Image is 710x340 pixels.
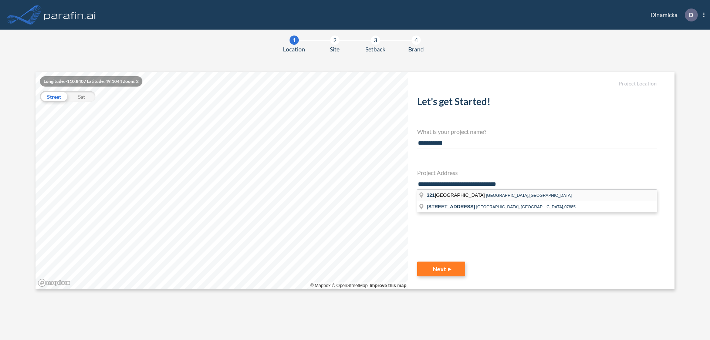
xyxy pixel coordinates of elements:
span: [GEOGRAPHIC_DATA] [427,192,486,198]
span: [STREET_ADDRESS] [427,204,475,209]
span: Site [330,45,339,54]
a: OpenStreetMap [332,283,368,288]
span: Brand [408,45,424,54]
div: Dinamicka [639,9,704,21]
div: Street [40,91,68,102]
h5: Project Location [417,81,657,87]
h4: What is your project name? [417,128,657,135]
div: Sat [68,91,95,102]
button: Next [417,262,465,276]
a: Improve this map [370,283,406,288]
div: 3 [371,36,380,45]
div: Longitude: -110.8407 Latitude: 49.1044 Zoom: 2 [40,76,142,87]
span: Location [283,45,305,54]
span: Setback [365,45,385,54]
h2: Let's get Started! [417,96,657,110]
div: 4 [412,36,421,45]
span: [GEOGRAPHIC_DATA],[GEOGRAPHIC_DATA] [486,193,572,198]
p: D [689,11,693,18]
a: Mapbox [310,283,331,288]
div: 1 [290,36,299,45]
h4: Project Address [417,169,657,176]
img: logo [43,7,97,22]
span: [GEOGRAPHIC_DATA], [GEOGRAPHIC_DATA],07885 [476,205,576,209]
canvas: Map [35,72,408,289]
a: Mapbox homepage [38,279,70,287]
div: 2 [330,36,339,45]
span: 321 [427,192,435,198]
